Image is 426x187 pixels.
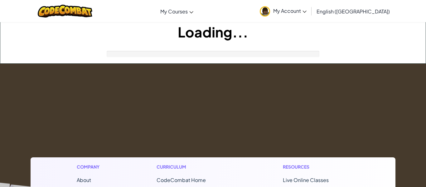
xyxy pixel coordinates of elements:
h1: Loading... [0,22,426,42]
a: My Account [257,1,310,21]
h1: Resources [283,164,349,170]
h1: Company [77,164,106,170]
img: avatar [260,6,270,17]
img: CodeCombat logo [38,5,92,17]
span: My Courses [160,8,188,15]
span: My Account [273,7,307,14]
a: English ([GEOGRAPHIC_DATA]) [313,3,393,20]
a: Live Online Classes [283,177,329,183]
a: About [77,177,91,183]
a: My Courses [157,3,196,20]
h1: Curriculum [157,164,232,170]
span: English ([GEOGRAPHIC_DATA]) [317,8,390,15]
span: CodeCombat Home [157,177,206,183]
